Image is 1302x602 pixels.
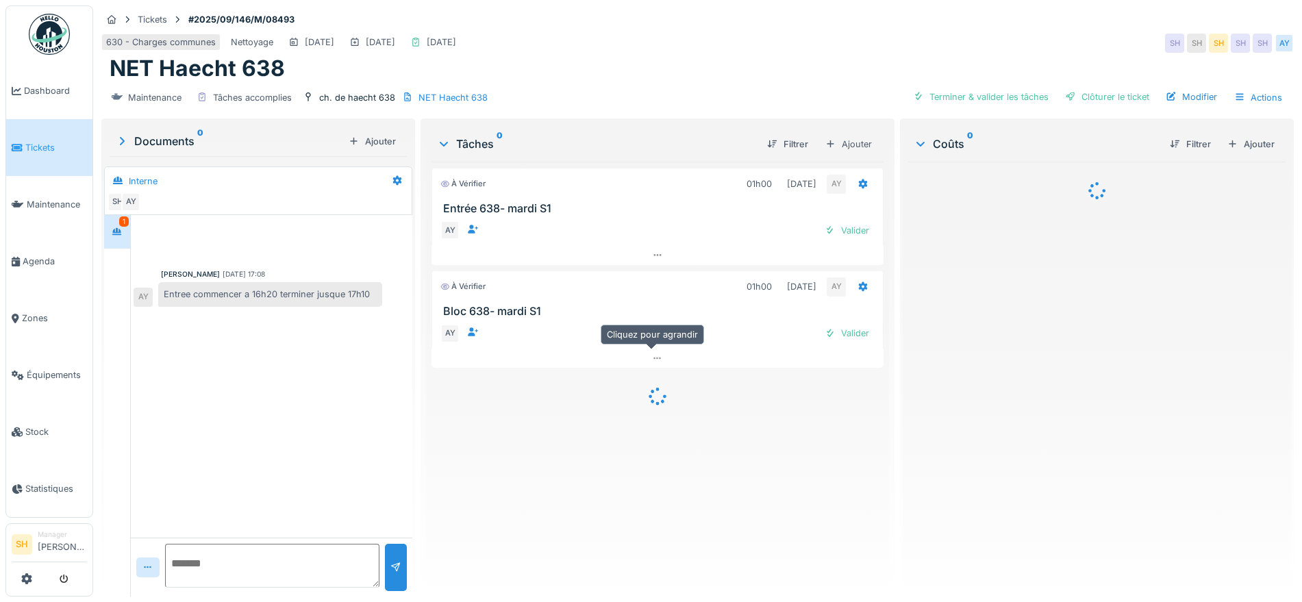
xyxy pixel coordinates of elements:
[6,119,92,176] a: Tickets
[134,288,153,307] div: AY
[161,269,220,279] div: [PERSON_NAME]
[138,13,167,26] div: Tickets
[497,136,503,152] sup: 0
[819,134,878,154] div: Ajouter
[787,280,816,293] div: [DATE]
[747,177,772,190] div: 01h00
[6,347,92,403] a: Équipements
[128,91,181,104] div: Maintenance
[6,176,92,233] a: Maintenance
[343,132,401,151] div: Ajouter
[223,269,265,279] div: [DATE] 17:08
[23,255,87,268] span: Agenda
[601,325,704,344] div: Cliquez pour agrandir
[1228,88,1288,108] div: Actions
[440,178,486,190] div: À vérifier
[827,277,846,297] div: AY
[1060,88,1155,106] div: Clôturer le ticket
[914,136,1159,152] div: Coûts
[1160,88,1223,106] div: Modifier
[1164,135,1216,153] div: Filtrer
[319,91,395,104] div: ch. de haecht 638
[25,425,87,438] span: Stock
[6,403,92,460] a: Stock
[110,55,285,81] h1: NET Haecht 638
[129,175,158,188] div: Interne
[440,281,486,292] div: À vérifier
[27,198,87,211] span: Maintenance
[27,368,87,381] span: Équipements
[1209,34,1228,53] div: SH
[183,13,300,26] strong: #2025/09/146/M/08493
[106,36,216,49] div: 630 - Charges communes
[443,305,877,318] h3: Bloc 638- mardi S1
[827,175,846,194] div: AY
[38,529,87,559] li: [PERSON_NAME]
[967,136,973,152] sup: 0
[1222,135,1280,153] div: Ajouter
[108,192,127,212] div: SH
[440,221,460,240] div: AY
[6,290,92,347] a: Zones
[22,312,87,325] span: Zones
[440,324,460,343] div: AY
[427,36,456,49] div: [DATE]
[6,62,92,119] a: Dashboard
[38,529,87,540] div: Manager
[213,91,292,104] div: Tâches accomplies
[443,202,877,215] h3: Entrée 638- mardi S1
[24,84,87,97] span: Dashboard
[305,36,334,49] div: [DATE]
[1231,34,1250,53] div: SH
[115,133,343,149] div: Documents
[231,36,273,49] div: Nettoyage
[12,529,87,562] a: SH Manager[PERSON_NAME]
[12,534,32,555] li: SH
[6,460,92,517] a: Statistiques
[6,233,92,290] a: Agenda
[762,135,814,153] div: Filtrer
[121,192,140,212] div: AY
[418,91,488,104] div: NET Haecht 638
[819,221,875,240] div: Valider
[907,88,1054,106] div: Terminer & valider les tâches
[25,482,87,495] span: Statistiques
[1253,34,1272,53] div: SH
[747,280,772,293] div: 01h00
[119,216,129,227] div: 1
[819,324,875,342] div: Valider
[1187,34,1206,53] div: SH
[158,282,382,306] div: Entree commencer a 16h20 terminer jusque 17h10
[25,141,87,154] span: Tickets
[1165,34,1184,53] div: SH
[1275,34,1294,53] div: AY
[437,136,756,152] div: Tâches
[787,177,816,190] div: [DATE]
[366,36,395,49] div: [DATE]
[29,14,70,55] img: Badge_color-CXgf-gQk.svg
[197,133,203,149] sup: 0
